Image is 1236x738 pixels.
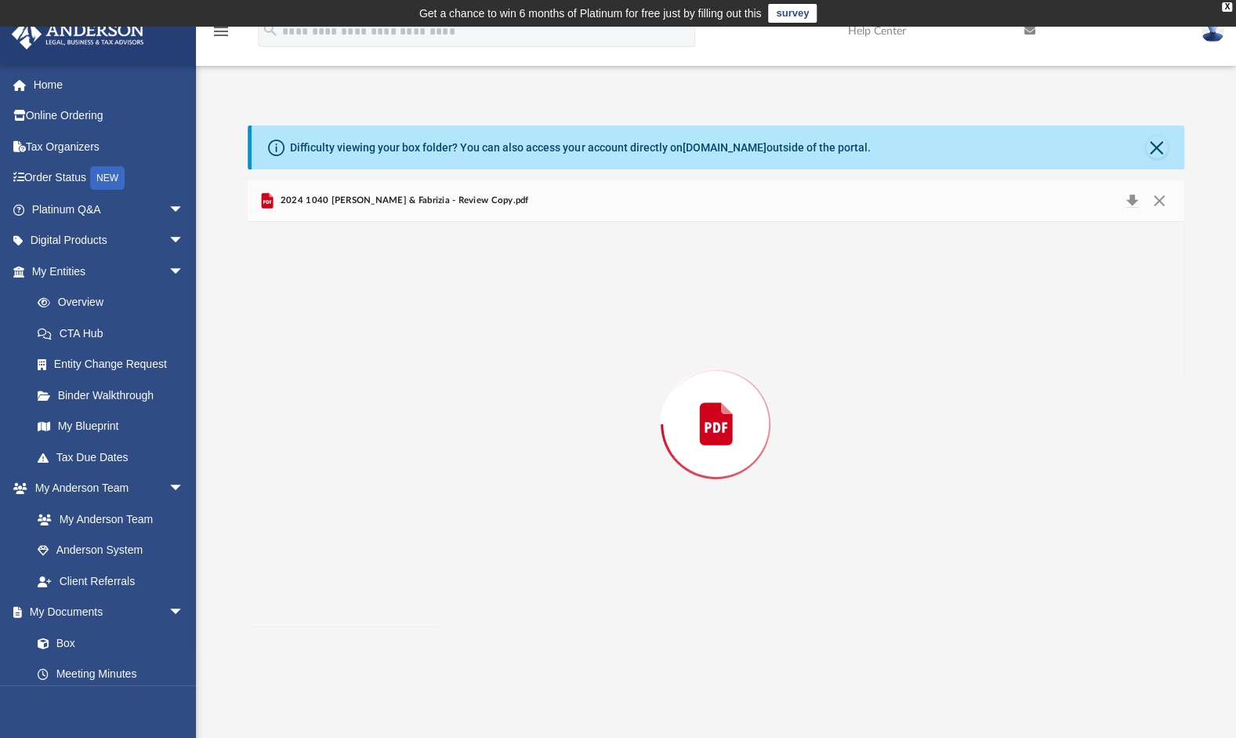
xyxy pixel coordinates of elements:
[22,535,200,566] a: Anderson System
[277,194,528,208] span: 2024 1040 [PERSON_NAME] & Fabrizia - Review Copy.pdf
[11,162,208,194] a: Order StatusNEW
[262,21,279,38] i: search
[248,180,1183,627] div: Preview
[169,256,200,288] span: arrow_drop_down
[11,194,208,225] a: Platinum Q&Aarrow_drop_down
[212,22,230,41] i: menu
[22,411,200,442] a: My Blueprint
[169,194,200,226] span: arrow_drop_down
[7,19,149,49] img: Anderson Advisors Platinum Portal
[11,100,208,132] a: Online Ordering
[11,225,208,256] a: Digital Productsarrow_drop_down
[169,225,200,257] span: arrow_drop_down
[768,4,817,23] a: survey
[22,442,208,473] a: Tax Due Dates
[22,504,192,535] a: My Anderson Team
[11,256,208,287] a: My Entitiesarrow_drop_down
[1201,20,1224,42] img: User Pic
[22,318,208,349] a: CTA Hub
[11,473,200,504] a: My Anderson Teamarrow_drop_down
[11,69,208,100] a: Home
[90,166,125,190] div: NEW
[1145,190,1173,212] button: Close
[1146,136,1168,158] button: Close
[1222,2,1232,12] div: close
[1118,190,1146,212] button: Download
[11,131,208,162] a: Tax Organizers
[11,597,200,628] a: My Documentsarrow_drop_down
[169,597,200,629] span: arrow_drop_down
[290,140,870,156] div: Difficulty viewing your box folder? You can also access your account directly on outside of the p...
[419,4,762,23] div: Get a chance to win 6 months of Platinum for free just by filling out this
[22,565,200,597] a: Client Referrals
[169,473,200,505] span: arrow_drop_down
[22,659,200,690] a: Meeting Minutes
[212,30,230,41] a: menu
[22,287,208,318] a: Overview
[22,349,208,380] a: Entity Change Request
[682,141,766,154] a: [DOMAIN_NAME]
[22,380,208,411] a: Binder Walkthrough
[22,627,192,659] a: Box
